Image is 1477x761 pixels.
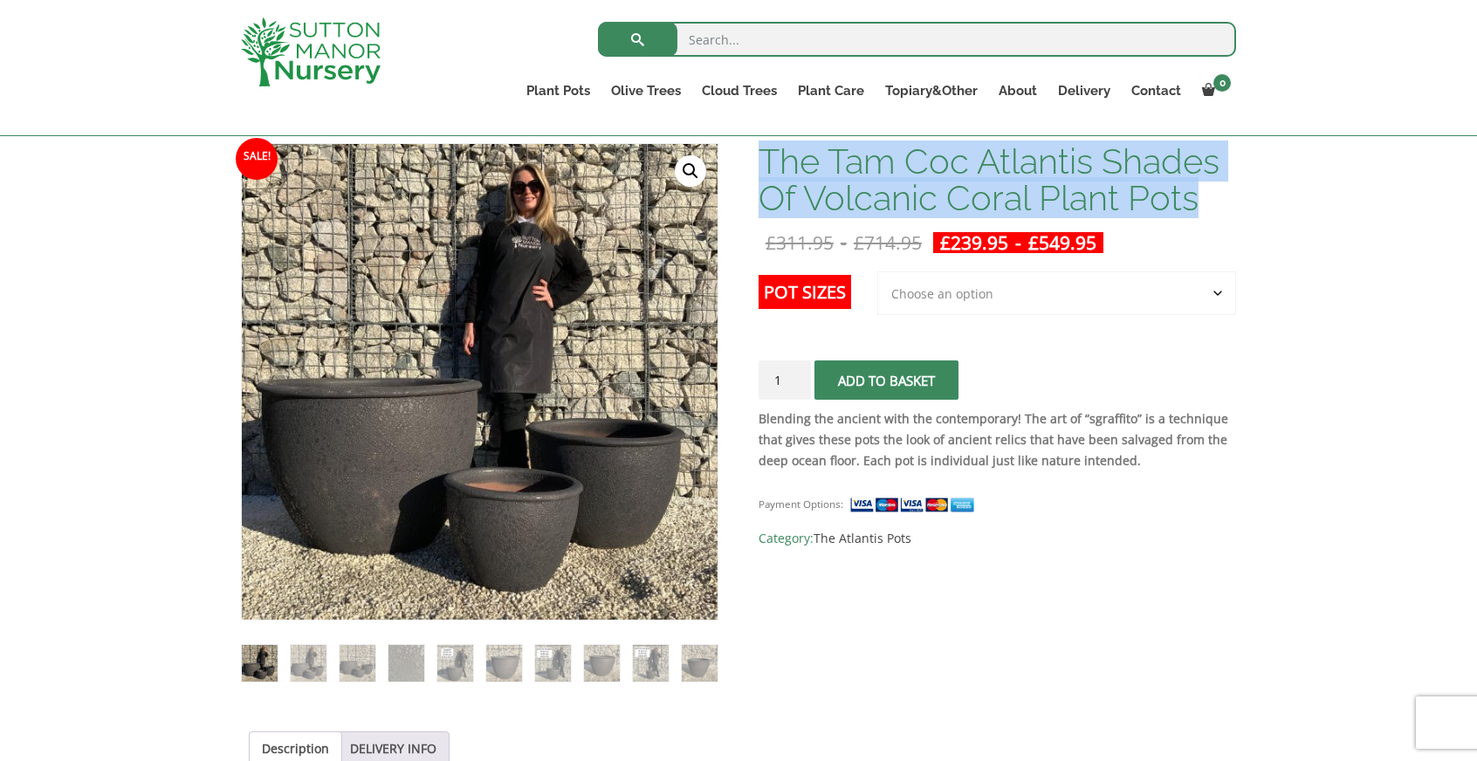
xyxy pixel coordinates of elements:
[584,645,620,681] img: The Tam Coc Atlantis Shades Of Volcanic Coral Plant Pots - Image 8
[854,230,922,255] bdi: 714.95
[601,79,691,103] a: Olive Trees
[691,79,787,103] a: Cloud Trees
[854,230,864,255] span: £
[814,360,958,400] button: Add to basket
[1192,79,1236,103] a: 0
[759,275,851,309] label: Pot Sizes
[814,530,911,546] a: The Atlantis Pots
[682,645,718,681] img: The Tam Coc Atlantis Shades Of Volcanic Coral Plant Pots - Image 10
[759,143,1236,216] h1: The Tam Coc Atlantis Shades Of Volcanic Coral Plant Pots
[236,138,278,180] span: Sale!
[340,645,375,681] img: The Tam Coc Atlantis Shades Of Volcanic Coral Plant Pots - Image 3
[516,79,601,103] a: Plant Pots
[535,645,571,681] img: The Tam Coc Atlantis Shades Of Volcanic Coral Plant Pots - Image 7
[1028,230,1096,255] bdi: 549.95
[940,230,1008,255] bdi: 239.95
[1028,230,1039,255] span: £
[437,645,473,681] img: The Tam Coc Atlantis Shades Of Volcanic Coral Plant Pots - Image 5
[940,230,951,255] span: £
[787,79,875,103] a: Plant Care
[598,22,1236,57] input: Search...
[766,230,776,255] span: £
[766,230,834,255] bdi: 311.95
[759,232,929,253] del: -
[759,410,1228,469] strong: Blending the ancient with the contemporary! The art of “sgraffito” is a technique that gives thes...
[486,645,522,681] img: The Tam Coc Atlantis Shades Of Volcanic Coral Plant Pots - Image 6
[1048,79,1121,103] a: Delivery
[875,79,988,103] a: Topiary&Other
[988,79,1048,103] a: About
[241,17,381,86] img: logo
[388,645,424,681] img: The Tam Coc Atlantis Shades Of Volcanic Coral Plant Pots - Image 4
[759,528,1236,549] span: Category:
[1121,79,1192,103] a: Contact
[759,497,843,511] small: Payment Options:
[1213,74,1231,92] span: 0
[933,232,1103,253] ins: -
[291,645,326,681] img: The Tam Coc Atlantis Shades Of Volcanic Coral Plant Pots - Image 2
[633,645,669,681] img: The Tam Coc Atlantis Shades Of Volcanic Coral Plant Pots - Image 9
[675,155,706,187] a: View full-screen image gallery
[849,496,980,514] img: payment supported
[242,645,278,681] img: The Tam Coc Atlantis Shades Of Volcanic Coral Plant Pots
[759,360,811,400] input: Product quantity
